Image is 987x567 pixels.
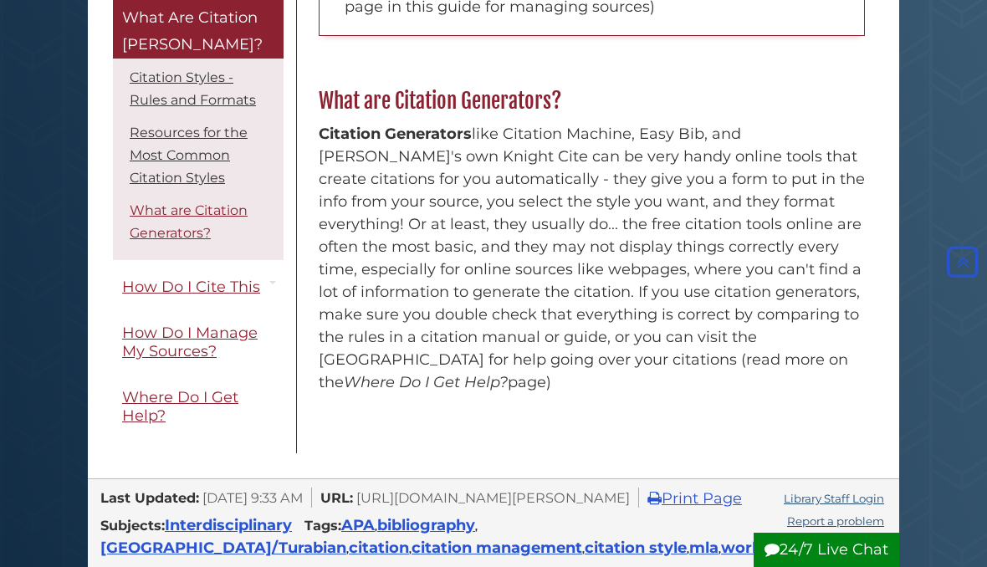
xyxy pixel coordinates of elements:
[319,125,472,143] strong: Citation Generators
[165,516,292,534] a: Interdisciplinary
[113,379,284,435] a: Where Do I Get Help?
[349,539,409,557] a: citation
[356,489,630,506] span: [URL][DOMAIN_NAME][PERSON_NAME]
[122,388,238,426] span: Where Do I Get Help?
[100,517,165,534] span: Subjects:
[784,492,884,505] a: Library Staff Login
[787,514,884,528] a: Report a problem
[344,373,508,391] em: Where Do I Get Help?
[412,539,582,557] a: citation management
[585,539,687,557] a: citation style
[122,9,263,54] span: What Are Citation [PERSON_NAME]?
[202,489,303,506] span: [DATE] 9:33 AM
[113,314,284,370] a: How Do I Manage My Sources?
[100,521,869,555] span: , , , , , , , ,
[122,278,268,297] span: How Do I Cite This?
[304,517,341,534] span: Tags:
[754,533,899,567] button: 24/7 Live Chat
[689,539,719,557] a: mla
[341,516,375,534] a: APA
[113,269,284,307] a: How Do I Cite This?
[319,123,865,394] p: like Citation Machine, Easy Bib, and [PERSON_NAME]'s own Knight Cite can be very handy online too...
[320,489,353,506] span: URL:
[647,491,662,506] i: Print Page
[943,253,983,272] a: Back to Top
[721,539,814,557] a: works cited
[310,88,873,115] h2: What are Citation Generators?
[130,203,248,242] a: What are Citation Generators?
[130,70,256,109] a: Citation Styles - Rules and Formats
[100,539,346,557] a: [GEOGRAPHIC_DATA]/Turabian
[377,516,475,534] a: bibliography
[647,489,742,508] a: Print Page
[122,324,258,361] span: How Do I Manage My Sources?
[130,125,248,186] a: Resources for the Most Common Citation Styles
[100,489,199,506] span: Last Updated:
